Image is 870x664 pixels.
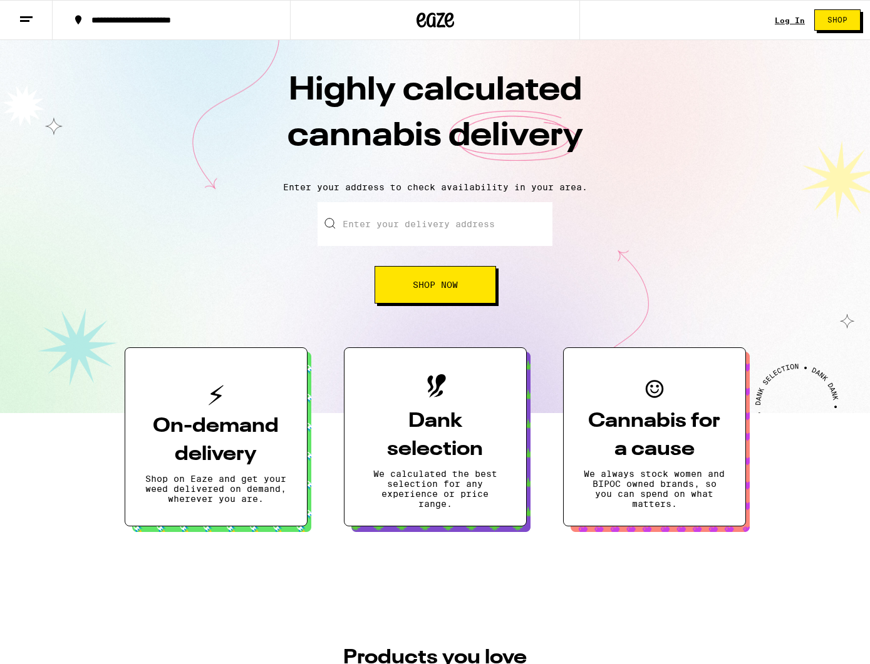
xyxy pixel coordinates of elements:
span: Shop Now [413,280,458,289]
p: Enter your address to check availability in your area. [13,182,857,192]
h3: Dank selection [365,407,506,464]
button: Dank selectionWe calculated the best selection for any experience or price range. [344,347,527,526]
h1: Highly calculated cannabis delivery [216,68,655,172]
button: Shop Now [375,266,496,304]
p: Shop on Eaze and get your weed delivered on demand, wherever you are. [145,474,287,504]
p: We calculated the best selection for any experience or price range. [365,469,506,509]
button: Shop [814,9,861,31]
button: On-demand deliveryShop on Eaze and get your weed delivered on demand, wherever you are. [125,347,308,526]
input: Enter your delivery address [318,202,552,246]
button: Cannabis for a causeWe always stock women and BIPOC owned brands, so you can spend on what matters. [563,347,746,526]
p: We always stock women and BIPOC owned brands, so you can spend on what matters. [584,469,725,509]
a: Log In [775,16,805,24]
span: Shop [827,16,847,24]
h3: On-demand delivery [145,412,287,469]
h3: Cannabis for a cause [584,407,725,464]
a: Shop [805,9,870,31]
